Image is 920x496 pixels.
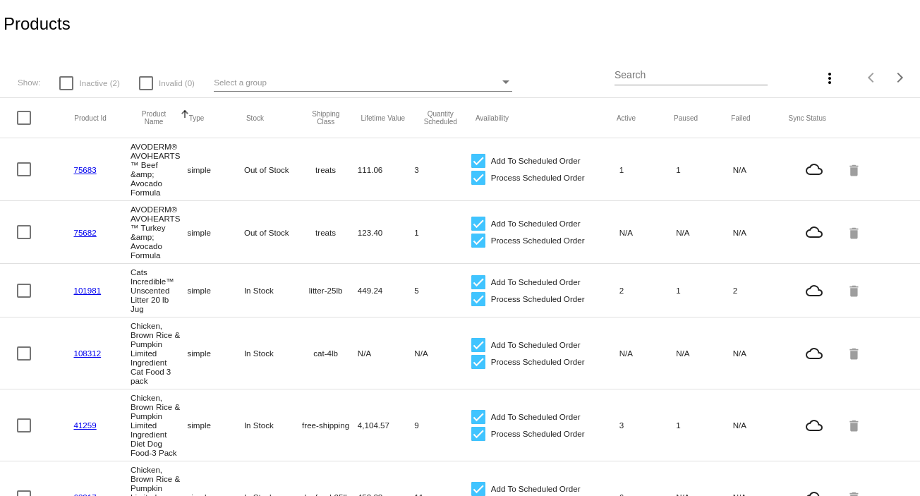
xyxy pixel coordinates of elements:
[187,417,243,433] mat-cell: simple
[159,75,195,92] span: Invalid (0)
[303,110,348,126] button: Change sorting for ShippingClass
[214,78,267,87] span: Select a group
[676,162,732,178] mat-cell: 1
[619,162,676,178] mat-cell: 1
[789,417,839,434] mat-icon: cloud_queue
[491,169,585,186] span: Process Scheduled Order
[789,161,839,178] mat-icon: cloud_queue
[131,264,187,317] mat-cell: Cats Incredible™ Unscented Litter 20 lb Jug
[131,201,187,263] mat-cell: AVODERM® AVOHEARTS™ Turkey &amp; Avocado Formula
[414,417,471,433] mat-cell: 9
[301,224,357,241] mat-cell: treats
[244,417,301,433] mat-cell: In Stock
[789,345,839,362] mat-icon: cloud_queue
[491,353,585,370] span: Process Scheduled Order
[676,345,732,361] mat-cell: N/A
[676,224,732,241] mat-cell: N/A
[491,215,581,232] span: Add To Scheduled Order
[189,114,205,122] button: Change sorting for ProductType
[847,342,864,364] mat-icon: delete
[73,286,101,295] a: 101981
[244,282,301,298] mat-cell: In Stock
[301,282,357,298] mat-cell: litter-25lb
[4,14,71,34] h2: Products
[847,222,864,243] mat-icon: delete
[733,345,789,361] mat-cell: N/A
[244,162,301,178] mat-cell: Out of Stock
[358,162,414,178] mat-cell: 111.06
[187,224,243,241] mat-cell: simple
[74,114,107,122] button: Change sorting for ExternalId
[131,110,176,126] button: Change sorting for ProductName
[301,345,357,361] mat-cell: cat-4lb
[619,345,676,361] mat-cell: N/A
[676,282,732,298] mat-cell: 1
[847,414,864,436] mat-icon: delete
[414,345,471,361] mat-cell: N/A
[73,228,96,237] a: 75682
[733,162,789,178] mat-cell: N/A
[73,165,96,174] a: 75683
[491,232,585,249] span: Process Scheduled Order
[619,417,676,433] mat-cell: 3
[847,279,864,301] mat-icon: delete
[73,421,96,430] a: 41259
[18,78,40,87] span: Show:
[131,138,187,200] mat-cell: AVODERM® AVOHEARTS™ Beef &amp; Avocado Formula
[358,224,414,241] mat-cell: 123.40
[847,159,864,181] mat-icon: delete
[414,224,471,241] mat-cell: 1
[187,345,243,361] mat-cell: simple
[214,74,512,92] mat-select: Select a group
[619,282,676,298] mat-cell: 2
[491,337,581,353] span: Add To Scheduled Order
[358,417,414,433] mat-cell: 4,104.57
[414,282,471,298] mat-cell: 5
[418,110,463,126] button: Change sorting for QuantityScheduled
[491,152,581,169] span: Add To Scheduled Order
[187,282,243,298] mat-cell: simple
[617,114,636,122] button: Change sorting for TotalQuantityScheduledActive
[886,63,914,92] button: Next page
[246,114,264,122] button: Change sorting for StockLevel
[731,114,750,122] button: Change sorting for TotalQuantityFailed
[358,345,414,361] mat-cell: N/A
[858,63,886,92] button: Previous page
[491,425,585,442] span: Process Scheduled Order
[301,162,357,178] mat-cell: treats
[361,114,405,122] button: Change sorting for LifetimeValue
[619,224,676,241] mat-cell: N/A
[733,282,789,298] mat-cell: 2
[674,114,698,122] button: Change sorting for TotalQuantityScheduledPaused
[733,224,789,241] mat-cell: N/A
[491,409,581,425] span: Add To Scheduled Order
[414,162,471,178] mat-cell: 3
[131,317,187,389] mat-cell: Chicken, Brown Rice & Pumpkin Limited Ingredient Cat Food 3 pack
[821,70,838,87] mat-icon: more_vert
[491,274,581,291] span: Add To Scheduled Order
[244,224,301,241] mat-cell: Out of Stock
[301,417,357,433] mat-cell: free-shipping
[789,224,839,241] mat-icon: cloud_queue
[615,70,768,81] input: Search
[73,349,101,358] a: 108312
[789,114,826,122] button: Change sorting for ValidationErrorCode
[789,282,839,299] mat-icon: cloud_queue
[733,417,789,433] mat-cell: N/A
[476,114,617,122] mat-header-cell: Availability
[131,389,187,461] mat-cell: Chicken, Brown Rice & Pumpkin Limited Ingredient Diet Dog Food-3 Pack
[358,282,414,298] mat-cell: 449.24
[187,162,243,178] mat-cell: simple
[491,291,585,308] span: Process Scheduled Order
[676,417,732,433] mat-cell: 1
[79,75,119,92] span: Inactive (2)
[244,345,301,361] mat-cell: In Stock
